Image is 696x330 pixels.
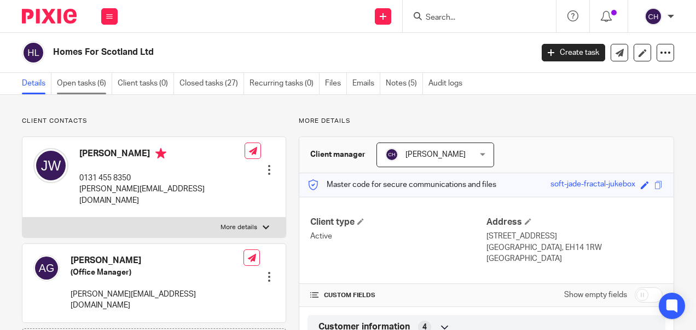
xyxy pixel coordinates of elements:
span: [PERSON_NAME] [405,151,466,158]
a: Recurring tasks (0) [250,73,320,94]
p: [STREET_ADDRESS] [486,231,663,242]
p: [GEOGRAPHIC_DATA], EH14 1RW [486,242,663,253]
p: More details [299,117,674,126]
h4: [PERSON_NAME] [79,148,245,162]
img: svg%3E [33,148,68,183]
h5: (Office Manager) [71,267,243,278]
p: [PERSON_NAME][EMAIL_ADDRESS][DOMAIN_NAME] [71,289,243,311]
p: [PERSON_NAME][EMAIL_ADDRESS][DOMAIN_NAME] [79,184,245,206]
h4: Address [486,217,663,228]
div: soft-jade-fractal-jukebox [550,179,635,191]
a: Emails [352,73,380,94]
a: Create task [542,44,605,61]
p: Client contacts [22,117,286,126]
a: Details [22,73,51,94]
h2: Homes For Scotland Ltd [53,47,431,58]
img: svg%3E [385,148,398,161]
i: Primary [155,148,166,159]
p: Active [310,231,486,242]
img: Pixie [22,9,77,24]
a: Client tasks (0) [118,73,174,94]
h4: CUSTOM FIELDS [310,291,486,300]
p: Master code for secure communications and files [308,179,496,190]
a: Files [325,73,347,94]
a: Open tasks (6) [57,73,112,94]
p: More details [221,223,257,232]
label: Show empty fields [564,289,627,300]
h4: Client type [310,217,486,228]
h3: Client manager [310,149,366,160]
h4: [PERSON_NAME] [71,255,243,266]
img: svg%3E [645,8,662,25]
input: Search [425,13,523,23]
a: Closed tasks (27) [179,73,244,94]
img: svg%3E [33,255,60,281]
p: 0131 455 8350 [79,173,245,184]
a: Audit logs [428,73,468,94]
p: [GEOGRAPHIC_DATA] [486,253,663,264]
a: Notes (5) [386,73,423,94]
img: svg%3E [22,41,45,64]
